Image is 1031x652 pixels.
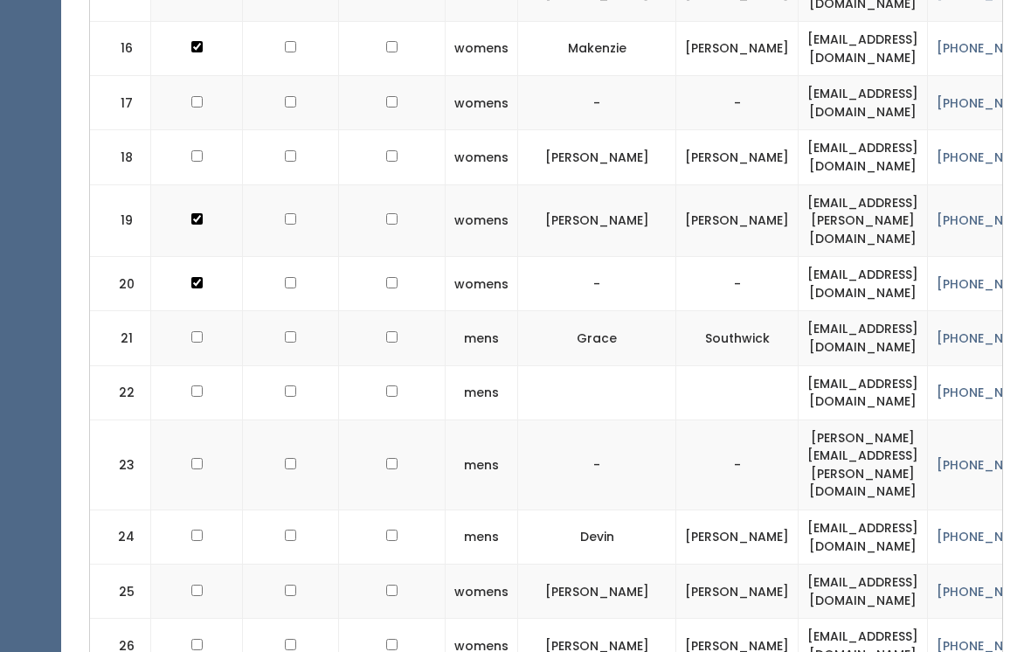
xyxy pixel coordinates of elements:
td: 21 [90,312,151,366]
td: [PERSON_NAME] [518,131,676,185]
td: [PERSON_NAME] [676,131,799,185]
td: womens [446,77,518,131]
td: Grace [518,312,676,366]
td: [EMAIL_ADDRESS][DOMAIN_NAME] [799,565,928,620]
td: womens [446,258,518,312]
td: mens [446,312,518,366]
td: - [518,420,676,510]
td: womens [446,131,518,185]
td: 19 [90,185,151,258]
td: Southwick [676,312,799,366]
td: [PERSON_NAME] [518,565,676,620]
td: [EMAIL_ADDRESS][DOMAIN_NAME] [799,23,928,77]
td: [PERSON_NAME] [676,565,799,620]
td: Makenzie [518,23,676,77]
td: [EMAIL_ADDRESS][DOMAIN_NAME] [799,511,928,565]
td: 16 [90,23,151,77]
td: - [676,258,799,312]
td: 25 [90,565,151,620]
td: womens [446,185,518,258]
td: mens [446,366,518,420]
td: 22 [90,366,151,420]
td: - [676,77,799,131]
td: 20 [90,258,151,312]
td: 24 [90,511,151,565]
td: [PERSON_NAME][EMAIL_ADDRESS][PERSON_NAME][DOMAIN_NAME] [799,420,928,510]
td: womens [446,565,518,620]
td: [EMAIL_ADDRESS][DOMAIN_NAME] [799,131,928,185]
td: mens [446,511,518,565]
td: mens [446,420,518,510]
td: 23 [90,420,151,510]
td: [EMAIL_ADDRESS][DOMAIN_NAME] [799,366,928,420]
td: [PERSON_NAME] [518,185,676,258]
td: womens [446,23,518,77]
td: [PERSON_NAME] [676,23,799,77]
td: [EMAIL_ADDRESS][PERSON_NAME][DOMAIN_NAME] [799,185,928,258]
td: [EMAIL_ADDRESS][DOMAIN_NAME] [799,77,928,131]
td: [PERSON_NAME] [676,511,799,565]
td: - [676,420,799,510]
td: [EMAIL_ADDRESS][DOMAIN_NAME] [799,312,928,366]
td: [PERSON_NAME] [676,185,799,258]
td: Devin [518,511,676,565]
td: 18 [90,131,151,185]
td: 17 [90,77,151,131]
td: [EMAIL_ADDRESS][DOMAIN_NAME] [799,258,928,312]
td: - [518,77,676,131]
td: - [518,258,676,312]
